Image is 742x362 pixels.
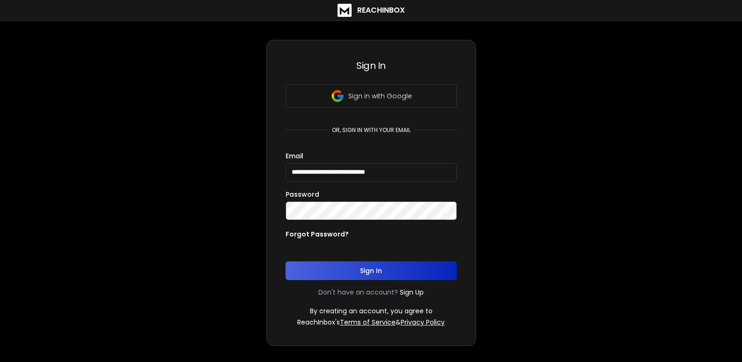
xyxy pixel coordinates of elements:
label: Password [286,191,319,198]
p: ReachInbox's & [297,318,445,327]
h3: Sign In [286,59,457,72]
a: Terms of Service [340,318,396,327]
label: Email [286,153,303,159]
p: or, sign in with your email [328,126,414,134]
button: Sign in with Google [286,84,457,108]
p: Sign in with Google [348,91,412,101]
p: Don't have an account? [318,288,398,297]
a: ReachInbox [338,4,405,17]
a: Privacy Policy [401,318,445,327]
img: logo [338,4,352,17]
p: Forgot Password? [286,229,349,239]
h1: ReachInbox [357,5,405,16]
p: By creating an account, you agree to [310,306,433,316]
a: Sign Up [400,288,424,297]
button: Sign In [286,261,457,280]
